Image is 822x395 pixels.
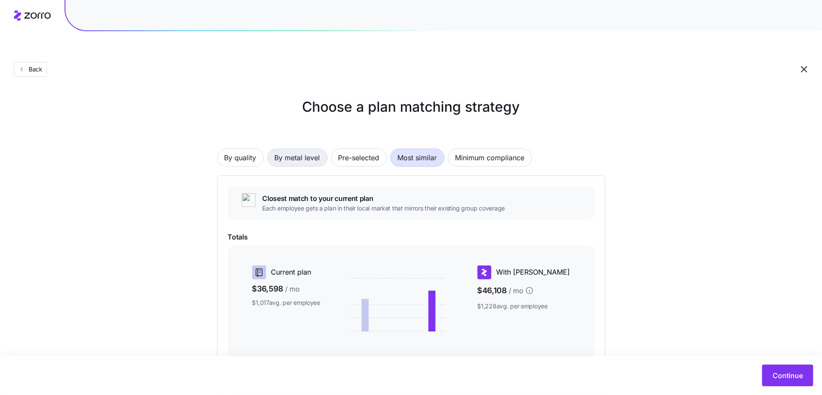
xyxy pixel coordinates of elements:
button: By metal level [267,149,328,167]
button: Back [14,62,47,77]
button: By quality [217,149,264,167]
span: $1,228 avg. per employee [478,302,570,311]
span: Each employee gets a plan in their local market that mirrors their existing group coverage [263,204,505,213]
button: Most similar [390,149,445,167]
span: Minimum compliance [455,149,525,166]
span: / mo [509,285,523,296]
span: Most similar [398,149,437,166]
span: $1,017 avg. per employee [252,298,321,307]
span: $36,598 [252,283,321,295]
h1: Choose a plan matching strategy [217,97,605,117]
span: Closest match to your current plan [263,193,505,204]
span: By quality [224,149,257,166]
span: Totals [228,232,595,243]
span: $46,108 [478,283,570,299]
span: Continue [773,370,803,381]
button: Pre-selected [331,149,387,167]
button: Continue [762,365,813,386]
span: Back [25,65,42,74]
img: ai-icon.png [242,193,256,207]
div: With [PERSON_NAME] [478,265,570,279]
span: / mo [285,284,300,295]
div: Current plan [252,265,321,279]
span: Pre-selected [338,149,380,166]
button: Minimum compliance [448,149,532,167]
span: By metal level [275,149,320,166]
